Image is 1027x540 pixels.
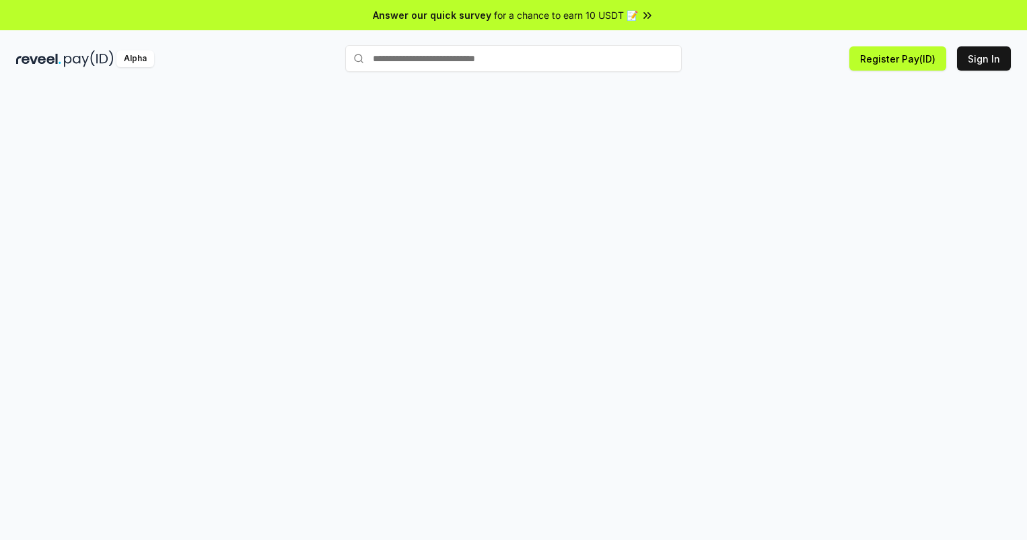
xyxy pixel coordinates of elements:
[64,50,114,67] img: pay_id
[373,8,491,22] span: Answer our quick survey
[16,50,61,67] img: reveel_dark
[116,50,154,67] div: Alpha
[494,8,638,22] span: for a chance to earn 10 USDT 📝
[849,46,946,71] button: Register Pay(ID)
[957,46,1011,71] button: Sign In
